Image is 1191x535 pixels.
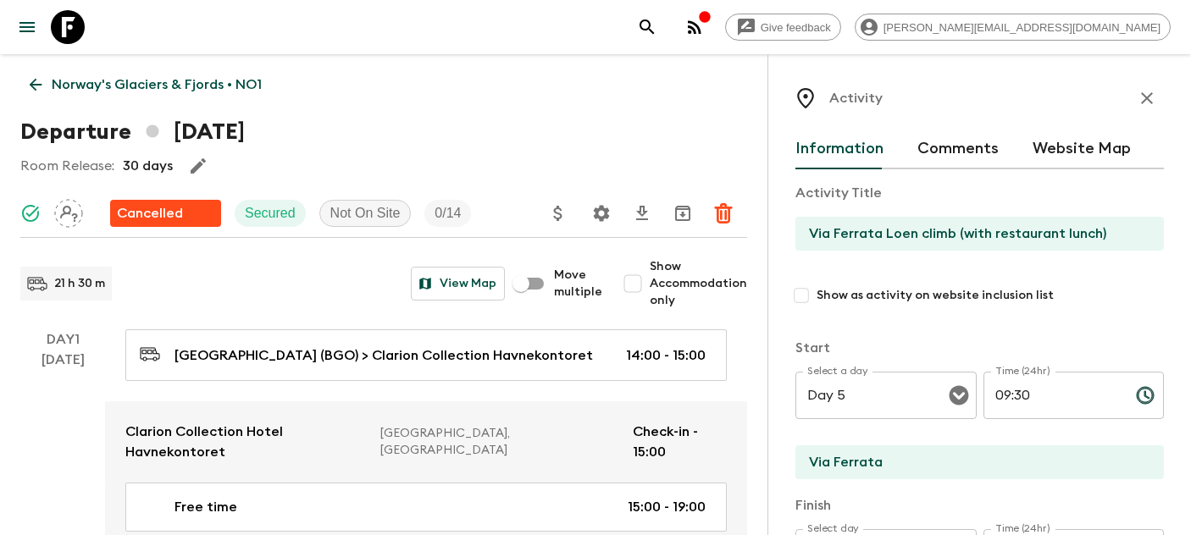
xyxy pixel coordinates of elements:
div: Not On Site [319,200,412,227]
div: [PERSON_NAME][EMAIL_ADDRESS][DOMAIN_NAME] [855,14,1171,41]
p: 30 days [123,156,173,176]
p: Room Release: [20,156,114,176]
a: Give feedback [725,14,841,41]
button: menu [10,10,44,44]
p: Not On Site [330,203,401,223]
p: Norway's Glaciers & Fjords • NO1 [52,74,262,95]
p: [GEOGRAPHIC_DATA], [GEOGRAPHIC_DATA] [380,425,620,459]
button: Settings [584,196,618,230]
span: Assign pack leader [54,204,83,218]
p: Check-in - 15:00 [633,422,727,462]
svg: Synced Successfully [20,203,41,223]
p: 15:00 - 19:00 [628,497,706,517]
input: hh:mm [983,372,1122,419]
p: Start [795,338,1164,358]
p: Finish [795,495,1164,516]
p: Cancelled [117,203,183,223]
div: Trip Fill [424,200,471,227]
a: Clarion Collection Hotel Havnekontoret[GEOGRAPHIC_DATA], [GEOGRAPHIC_DATA]Check-in - 15:00 [105,401,747,483]
p: Activity [829,88,883,108]
a: [GEOGRAPHIC_DATA] (BGO) > Clarion Collection Havnekontoret14:00 - 15:00 [125,329,727,381]
p: Clarion Collection Hotel Havnekontoret [125,422,367,462]
p: [GEOGRAPHIC_DATA] (BGO) > Clarion Collection Havnekontoret [174,345,593,366]
label: Time (24hr) [995,364,1050,378]
a: Norway's Glaciers & Fjords • NO1 [20,68,271,102]
div: Flash Pack cancellation [110,200,221,227]
button: Open [947,383,971,407]
input: E.g Hozuagawa boat tour [795,217,1150,251]
button: Update Price, Early Bird Discount and Costs [541,196,575,230]
p: 21 h 30 m [54,275,105,292]
input: Start Location [795,445,1150,479]
button: search adventures [630,10,664,44]
span: [PERSON_NAME][EMAIL_ADDRESS][DOMAIN_NAME] [874,21,1170,34]
span: Show Accommodation only [650,258,747,309]
button: Choose time, selected time is 9:30 AM [1128,378,1162,412]
span: Move multiple [554,267,602,301]
button: Comments [917,129,999,169]
label: Select a day [807,364,867,378]
p: Day 1 [20,329,105,350]
button: View Map [411,267,505,301]
p: Secured [245,203,296,223]
p: 0 / 14 [435,203,461,223]
span: Show as activity on website inclusion list [817,287,1054,304]
a: Free time15:00 - 19:00 [125,483,727,532]
button: Download CSV [625,196,659,230]
div: Secured [235,200,306,227]
p: 14:00 - 15:00 [626,345,706,366]
p: Activity Title [795,183,1164,203]
h1: Departure [DATE] [20,115,245,149]
p: Free time [174,497,237,517]
button: Archive (Completed, Cancelled or Unsynced Departures only) [666,196,700,230]
span: Give feedback [751,21,840,34]
button: Website Map [1033,129,1131,169]
button: Information [795,129,884,169]
button: Delete [706,196,740,230]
